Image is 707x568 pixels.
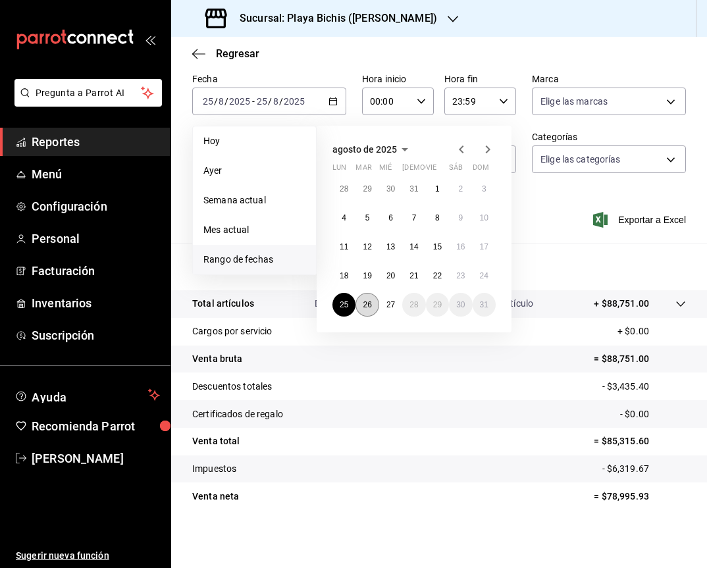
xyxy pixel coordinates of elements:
abbr: 31 de agosto de 2025 [480,300,488,309]
span: Mes actual [203,223,305,237]
a: Pregunta a Parrot AI [9,95,162,109]
abbr: 26 de agosto de 2025 [363,300,371,309]
abbr: 30 de julio de 2025 [386,184,395,194]
span: Semana actual [203,194,305,207]
span: / [224,96,228,107]
button: 22 de agosto de 2025 [426,264,449,288]
p: - $3,435.40 [602,380,686,394]
span: Regresar [216,47,259,60]
button: 23 de agosto de 2025 [449,264,472,288]
abbr: 23 de agosto de 2025 [456,271,465,280]
abbr: 1 de agosto de 2025 [435,184,440,194]
abbr: 4 de agosto de 2025 [342,213,346,222]
label: Fecha [192,74,346,84]
button: 12 de agosto de 2025 [355,235,379,259]
button: 7 de agosto de 2025 [402,206,425,230]
span: Sugerir nueva función [16,549,160,563]
input: -- [202,96,214,107]
p: Venta bruta [192,352,242,366]
abbr: 12 de agosto de 2025 [363,242,371,251]
span: / [214,96,218,107]
button: 28 de agosto de 2025 [402,293,425,317]
abbr: 25 de agosto de 2025 [340,300,348,309]
span: Ayuda [32,387,143,403]
p: + $88,751.00 [594,297,649,311]
label: Categorías [532,132,686,142]
abbr: lunes [332,163,346,177]
span: Menú [32,165,160,183]
abbr: martes [355,163,371,177]
abbr: 18 de agosto de 2025 [340,271,348,280]
p: Venta neta [192,490,239,503]
label: Hora fin [444,74,516,84]
span: Elige las marcas [540,95,608,108]
abbr: 29 de julio de 2025 [363,184,371,194]
abbr: domingo [473,163,489,177]
p: - $6,319.67 [602,462,686,476]
abbr: 15 de agosto de 2025 [433,242,442,251]
input: -- [273,96,279,107]
button: 19 de agosto de 2025 [355,264,379,288]
button: 11 de agosto de 2025 [332,235,355,259]
button: 29 de agosto de 2025 [426,293,449,317]
abbr: 13 de agosto de 2025 [386,242,395,251]
input: ---- [228,96,251,107]
button: 3 de agosto de 2025 [473,177,496,201]
button: 20 de agosto de 2025 [379,264,402,288]
abbr: 5 de agosto de 2025 [365,213,370,222]
button: agosto de 2025 [332,142,413,157]
button: 25 de agosto de 2025 [332,293,355,317]
button: 5 de agosto de 2025 [355,206,379,230]
span: Hoy [203,134,305,148]
button: 16 de agosto de 2025 [449,235,472,259]
abbr: 24 de agosto de 2025 [480,271,488,280]
span: Rango de fechas [203,253,305,267]
button: Regresar [192,47,259,60]
span: Suscripción [32,326,160,344]
abbr: 10 de agosto de 2025 [480,213,488,222]
p: Impuestos [192,462,236,476]
button: 10 de agosto de 2025 [473,206,496,230]
span: - [252,96,255,107]
abbr: 9 de agosto de 2025 [458,213,463,222]
abbr: 29 de agosto de 2025 [433,300,442,309]
abbr: 28 de julio de 2025 [340,184,348,194]
p: Certificados de regalo [192,407,283,421]
button: 9 de agosto de 2025 [449,206,472,230]
abbr: 22 de agosto de 2025 [433,271,442,280]
abbr: 28 de agosto de 2025 [409,300,418,309]
button: 26 de agosto de 2025 [355,293,379,317]
button: 2 de agosto de 2025 [449,177,472,201]
abbr: 30 de agosto de 2025 [456,300,465,309]
button: 24 de agosto de 2025 [473,264,496,288]
abbr: 20 de agosto de 2025 [386,271,395,280]
p: - $0.00 [620,407,686,421]
input: -- [256,96,268,107]
p: Da clic en la fila para ver el detalle por tipo de artículo [315,297,533,311]
h3: Sucursal: Playa Bichis ([PERSON_NAME]) [229,11,437,26]
p: Cargos por servicio [192,324,273,338]
button: 15 de agosto de 2025 [426,235,449,259]
abbr: 11 de agosto de 2025 [340,242,348,251]
button: 14 de agosto de 2025 [402,235,425,259]
p: = $88,751.00 [594,352,686,366]
abbr: 6 de agosto de 2025 [388,213,393,222]
button: 30 de agosto de 2025 [449,293,472,317]
abbr: sábado [449,163,463,177]
button: 1 de agosto de 2025 [426,177,449,201]
span: Ayer [203,164,305,178]
span: Inventarios [32,294,160,312]
span: Recomienda Parrot [32,417,160,435]
button: 27 de agosto de 2025 [379,293,402,317]
abbr: 8 de agosto de 2025 [435,213,440,222]
abbr: 19 de agosto de 2025 [363,271,371,280]
button: 28 de julio de 2025 [332,177,355,201]
button: 29 de julio de 2025 [355,177,379,201]
button: 17 de agosto de 2025 [473,235,496,259]
abbr: 2 de agosto de 2025 [458,184,463,194]
p: Total artículos [192,297,254,311]
button: 6 de agosto de 2025 [379,206,402,230]
abbr: 14 de agosto de 2025 [409,242,418,251]
span: / [268,96,272,107]
abbr: 27 de agosto de 2025 [386,300,395,309]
